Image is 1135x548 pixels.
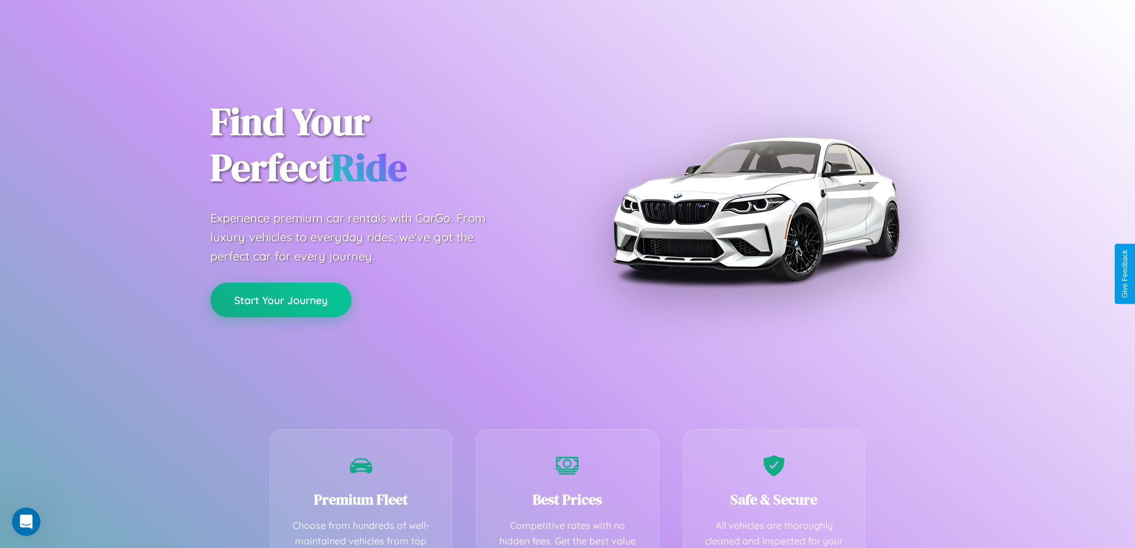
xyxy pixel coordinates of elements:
iframe: Intercom live chat [12,507,41,536]
div: Give Feedback [1121,250,1129,298]
h1: Find Your Perfect [210,99,550,191]
h3: Safe & Secure [701,490,847,509]
img: Premium BMW car rental vehicle [607,60,904,358]
span: Ride [331,141,407,193]
h3: Best Prices [495,490,640,509]
p: Experience premium car rentals with CarGo. From luxury vehicles to everyday rides, we've got the ... [210,209,508,266]
button: Start Your Journey [210,283,352,317]
h3: Premium Fleet [288,490,434,509]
